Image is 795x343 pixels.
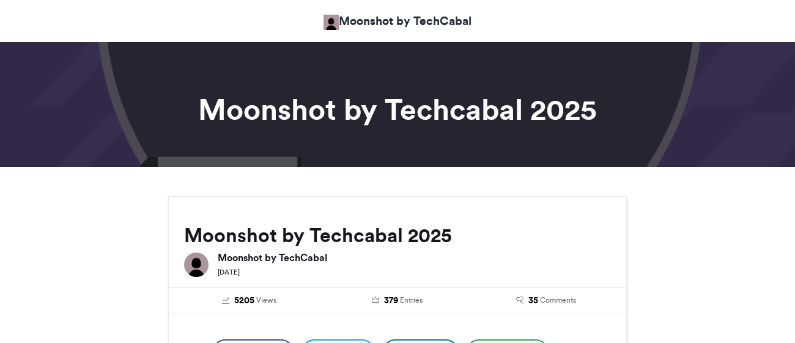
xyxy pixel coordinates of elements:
[324,12,471,30] a: Moonshot by TechCabal
[234,294,254,308] span: 5205
[256,295,276,306] span: Views
[333,294,463,308] a: 379 Entries
[184,294,314,308] a: 5205 Views
[400,295,423,306] span: Entries
[184,253,209,277] img: Moonshot by TechCabal
[184,224,611,246] h2: Moonshot by Techcabal 2025
[528,294,538,308] span: 35
[384,294,398,308] span: 379
[58,95,737,124] h1: Moonshot by Techcabal 2025
[481,294,611,308] a: 35 Comments
[540,295,576,306] span: Comments
[218,253,611,262] h6: Moonshot by TechCabal
[218,268,240,276] small: [DATE]
[324,15,339,30] img: Moonshot by TechCabal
